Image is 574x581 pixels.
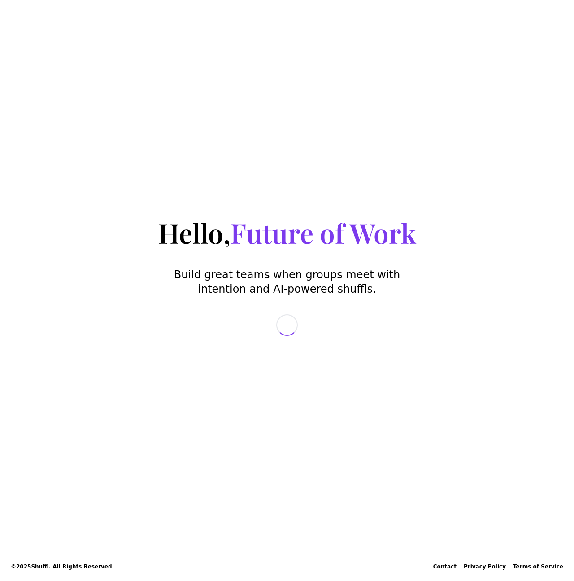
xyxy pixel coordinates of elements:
[11,563,112,570] span: © 2025 Shuffl. All Rights Reserved
[433,563,457,570] div: Contact
[513,563,563,570] a: Terms of Service
[230,215,416,251] span: Future of Work
[158,216,416,250] h1: Hello,
[172,268,402,296] p: Build great teams when groups meet with intention and AI-powered shuffls.
[464,563,506,570] a: Privacy Policy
